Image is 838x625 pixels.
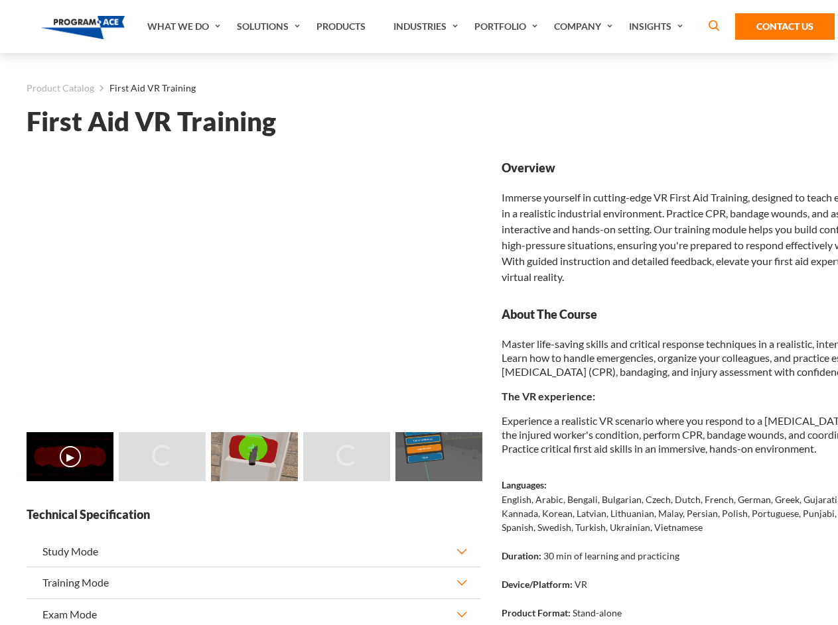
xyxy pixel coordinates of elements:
[735,13,835,40] a: Contact Us
[27,536,480,567] button: Study Mode
[60,446,81,467] button: ▶
[543,549,679,563] p: 30 min of learning and practicing
[94,80,196,97] li: First Aid VR Training
[27,80,94,97] a: Product Catalog
[502,479,547,490] strong: Languages:
[502,550,541,561] strong: Duration:
[41,16,125,39] img: Program-Ace
[27,506,480,523] strong: Technical Specification
[27,567,480,598] button: Training Mode
[27,160,480,415] iframe: First Aid VR Training - Video 0
[573,606,622,620] p: Stand-alone
[27,432,113,481] img: First Aid VR Training - Video 0
[502,607,571,618] strong: Product Format:
[395,432,482,481] img: First Aid VR Training - Preview 4
[211,432,298,481] img: First Aid VR Training - Preview 2
[502,579,573,590] strong: Device/Platform:
[575,577,587,591] p: VR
